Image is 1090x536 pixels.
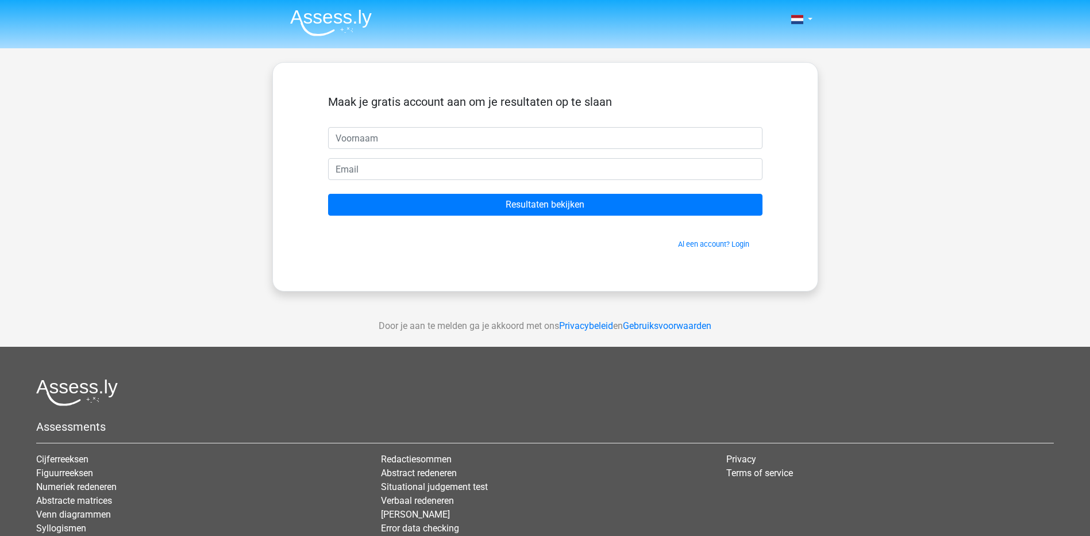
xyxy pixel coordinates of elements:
a: Abstract redeneren [381,468,457,478]
img: Assessly logo [36,379,118,406]
a: Venn diagrammen [36,509,111,520]
a: Figuurreeksen [36,468,93,478]
a: Gebruiksvoorwaarden [623,320,711,331]
a: Verbaal redeneren [381,495,454,506]
a: Cijferreeksen [36,454,88,465]
img: Assessly [290,9,372,36]
a: Numeriek redeneren [36,481,117,492]
a: Al een account? Login [678,240,749,248]
a: Privacybeleid [559,320,613,331]
h5: Assessments [36,420,1054,434]
a: Syllogismen [36,523,86,534]
input: Email [328,158,762,180]
input: Resultaten bekijken [328,194,762,216]
a: Redactiesommen [381,454,452,465]
h5: Maak je gratis account aan om je resultaten op te slaan [328,95,762,109]
a: Situational judgement test [381,481,488,492]
input: Voornaam [328,127,762,149]
a: Abstracte matrices [36,495,112,506]
a: Error data checking [381,523,459,534]
a: Terms of service [726,468,793,478]
a: Privacy [726,454,756,465]
a: [PERSON_NAME] [381,509,450,520]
